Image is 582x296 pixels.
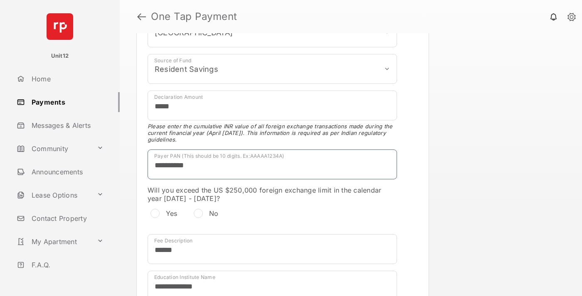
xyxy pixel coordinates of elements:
[13,232,94,252] a: My Apartment
[47,13,73,40] img: svg+xml;base64,PHN2ZyB4bWxucz0iaHR0cDovL3d3dy53My5vcmcvMjAwMC9zdmciIHdpZHRoPSI2NCIgaGVpZ2h0PSI2NC...
[151,12,237,22] strong: One Tap Payment
[13,115,120,135] a: Messages & Alerts
[13,92,120,112] a: Payments
[148,186,397,203] label: Will you exceed the US $250,000 foreign exchange limit in the calendar year [DATE] - [DATE]?
[13,255,120,275] a: F.A.Q.
[148,123,397,143] span: Please enter the cumulative INR value of all foreign exchange transactions made during the curren...
[13,139,94,159] a: Community
[209,209,219,218] label: No
[13,208,120,228] a: Contact Property
[13,185,94,205] a: Lease Options
[13,69,120,89] a: Home
[166,209,178,218] label: Yes
[51,52,69,60] p: Unit12
[13,162,120,182] a: Announcements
